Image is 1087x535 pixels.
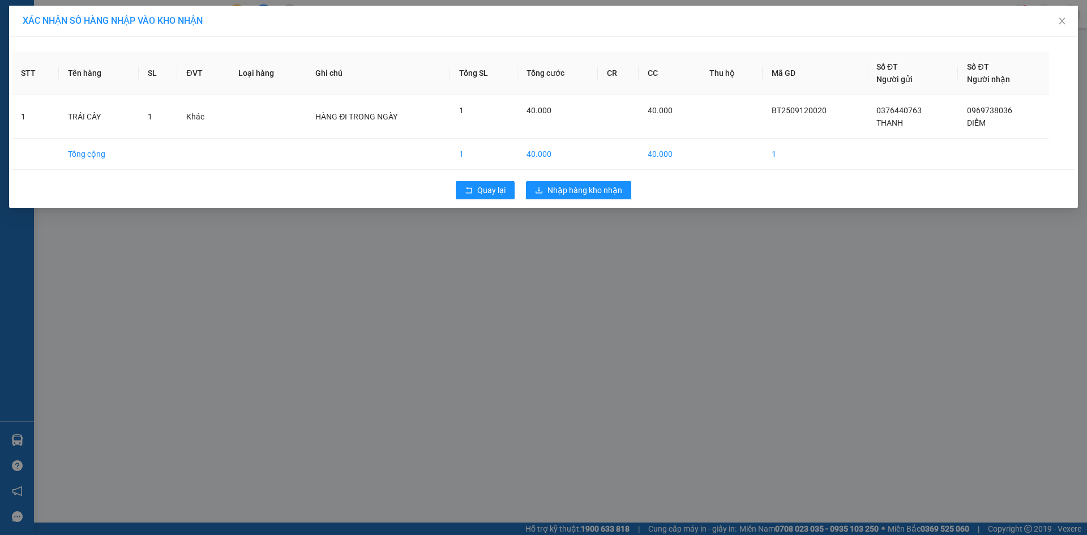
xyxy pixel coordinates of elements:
[12,52,59,95] th: STT
[1058,16,1067,25] span: close
[148,112,152,121] span: 1
[876,118,903,127] span: THANH
[450,139,517,170] td: 1
[10,10,80,50] div: VP Phước Long 2
[450,52,517,95] th: Tổng SL
[456,181,515,199] button: rollbackQuay lại
[598,52,639,95] th: CR
[700,52,763,95] th: Thu hộ
[88,37,165,50] div: NGHĨA
[12,95,59,139] td: 1
[517,52,598,95] th: Tổng cước
[639,52,700,95] th: CC
[88,11,115,23] span: Nhận:
[465,186,473,195] span: rollback
[10,11,27,23] span: Gửi:
[967,118,986,127] span: DIỄM
[306,52,450,95] th: Ghi chú
[648,106,673,115] span: 40.000
[88,10,165,37] div: VP Đồng Xoài
[526,181,631,199] button: downloadNhập hàng kho nhận
[177,52,229,95] th: ĐVT
[967,106,1012,115] span: 0969738036
[459,106,464,115] span: 1
[59,95,138,139] td: TRÁI CÂY
[315,112,397,121] span: HÀNG ĐI TRONG NGÀY
[229,52,306,95] th: Loại hàng
[477,184,506,196] span: Quay lại
[177,95,229,139] td: Khác
[876,75,913,84] span: Người gửi
[967,62,988,71] span: Số ĐT
[876,106,922,115] span: 0376440763
[547,184,622,196] span: Nhập hàng kho nhận
[10,50,80,64] div: HÙNG
[876,62,898,71] span: Số ĐT
[1046,6,1078,37] button: Close
[772,106,827,115] span: BT2509120020
[967,75,1010,84] span: Người nhận
[535,186,543,195] span: download
[763,52,867,95] th: Mã GD
[639,139,700,170] td: 40.000
[763,139,867,170] td: 1
[23,15,203,26] span: XÁC NHẬN SỐ HÀNG NHẬP VÀO KHO NHẬN
[139,52,178,95] th: SL
[527,106,551,115] span: 40.000
[59,139,138,170] td: Tổng cộng
[59,52,138,95] th: Tên hàng
[517,139,598,170] td: 40.000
